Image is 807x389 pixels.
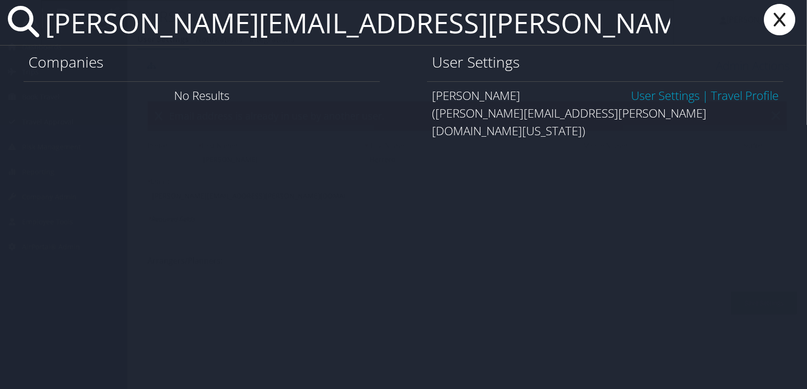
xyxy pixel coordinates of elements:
[711,87,779,103] a: View OBT Profile
[432,52,779,73] h1: User Settings
[28,52,375,73] h1: Companies
[700,87,711,103] span: |
[631,87,700,103] a: User Settings
[432,87,520,103] span: [PERSON_NAME]
[432,104,779,140] div: ([PERSON_NAME][EMAIL_ADDRESS][PERSON_NAME][DOMAIN_NAME][US_STATE])
[24,81,380,109] div: No Results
